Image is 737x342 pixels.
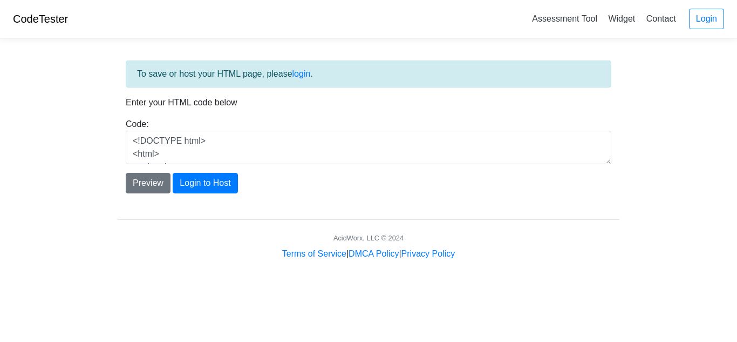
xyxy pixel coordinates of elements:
div: Code: [118,118,619,164]
a: Login [689,9,724,29]
div: AcidWorx, LLC © 2024 [333,233,404,243]
button: Preview [126,173,170,193]
a: Assessment Tool [528,10,602,28]
a: DMCA Policy [349,249,399,258]
a: CodeTester [13,13,68,25]
textarea: <!DOCTYPE html> <html> <head> <title>Test</title> </head> <body> <h1>Hello, world!</h1> </body> <... [126,131,611,164]
a: login [292,69,311,78]
a: Terms of Service [282,249,346,258]
div: | | [282,247,455,260]
button: Login to Host [173,173,237,193]
a: Widget [604,10,639,28]
a: Privacy Policy [401,249,455,258]
div: To save or host your HTML page, please . [126,61,611,88]
p: Enter your HTML code below [126,96,611,109]
a: Contact [642,10,680,28]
